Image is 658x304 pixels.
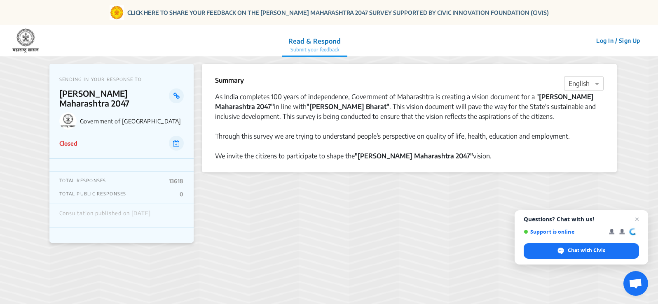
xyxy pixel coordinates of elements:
p: Read & Respond [288,36,341,46]
div: Consultation published on [DATE] [59,210,151,221]
p: TOTAL PUBLIC RESPONSES [59,191,126,197]
p: Summary [215,75,244,85]
div: We invite the citizens to participate to shape the vision. [215,151,604,161]
p: SENDING IN YOUR RESPONSE TO [59,77,184,82]
div: Through this survey we are trying to understand people's perspective on quality of life, health, ... [215,131,604,141]
span: Chat with Civis [524,243,639,259]
a: Open chat [623,271,648,296]
p: Government of [GEOGRAPHIC_DATA] [80,118,184,125]
p: 0 [180,191,183,197]
div: As India completes 100 years of independence, Government of Maharashtra is creating a vision docu... [215,92,604,121]
strong: "[PERSON_NAME] Maharashtra 2047" [355,152,473,160]
img: Gom Logo [110,5,124,20]
p: Submit your feedback [288,46,341,53]
img: Government of Maharashtra logo [59,112,77,130]
button: Log In / Sign Up [591,34,646,47]
span: Support is online [524,229,603,235]
span: Chat with Civis [568,247,605,254]
p: Closed [59,139,77,148]
p: 13618 [169,178,184,184]
strong: "[PERSON_NAME] Bharat" [307,102,389,111]
p: [PERSON_NAME] Maharashtra 2047 [59,88,169,108]
img: 7907nfqetxyivg6ubhai9kg9bhzr [12,28,39,53]
p: TOTAL RESPONSES [59,178,106,184]
a: CLICK HERE TO SHARE YOUR FEEDBACK ON THE [PERSON_NAME] MAHARASHTRA 2047 SURVEY SUPPORTED BY CIVIC... [127,8,549,17]
span: Questions? Chat with us! [524,216,639,223]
